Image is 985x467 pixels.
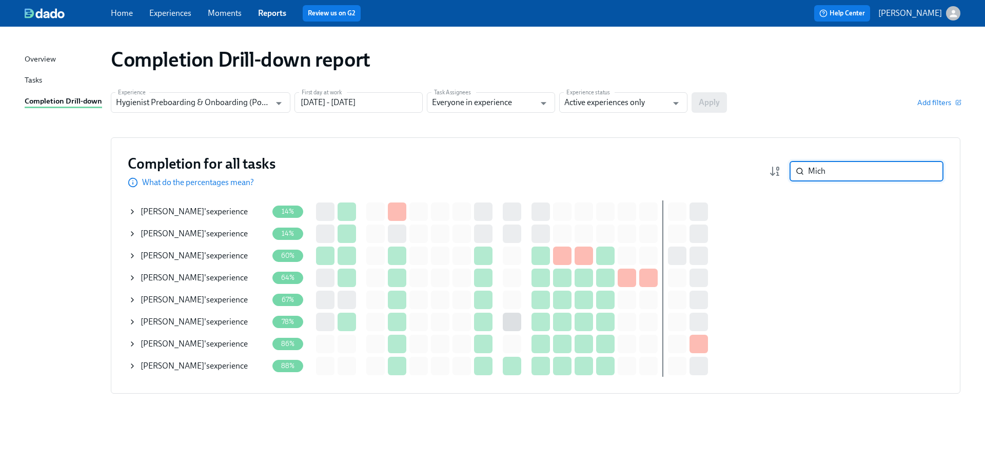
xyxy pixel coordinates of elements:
[917,97,960,108] button: Add filters
[25,74,103,87] a: Tasks
[25,74,42,87] div: Tasks
[661,312,665,331] div: First day at work • day 29
[661,290,665,309] div: First day at work • day 29
[271,95,287,111] button: Open
[111,8,133,18] a: Home
[275,274,301,281] span: 64%
[25,53,103,66] a: Overview
[661,246,665,265] div: First day at work • day 29
[141,206,248,217] div: 's experience
[141,339,204,349] span: [PERSON_NAME]
[661,334,665,353] div: First day at work • day 29
[808,161,943,181] input: Search by name
[142,177,254,188] p: What do the percentages mean?
[275,230,300,237] span: 14%
[141,338,248,350] div: 's experience
[111,47,370,72] h1: Completion Drill-down report
[308,8,356,18] a: Review us on G2
[141,360,248,372] div: 's experience
[141,361,204,371] span: [PERSON_NAME]
[141,294,248,306] div: 's experience
[25,95,102,108] div: Completion Drill-down
[128,290,268,310] div: [PERSON_NAME]'sexperience
[141,229,204,238] span: [PERSON_NAME]
[128,312,268,332] div: [PERSON_NAME]'sexperience
[258,8,286,18] a: Reports
[275,252,301,259] span: 60%
[128,268,268,288] div: [PERSON_NAME]'sexperience
[25,53,56,66] div: Overview
[128,154,275,173] h3: Completion for all tasks
[819,8,865,18] span: Help Center
[275,296,301,303] span: 67%
[275,208,300,215] span: 14%
[141,250,248,261] div: 's experience
[275,362,301,370] span: 88%
[208,8,242,18] a: Moments
[128,356,268,376] div: [PERSON_NAME]'sexperience
[128,246,268,266] div: [PERSON_NAME]'sexperience
[25,8,65,18] img: dado
[275,318,301,326] span: 78%
[275,340,301,348] span: 86%
[128,334,268,354] div: [PERSON_NAME]'sexperience
[141,317,204,327] span: [PERSON_NAME]
[128,201,268,222] div: [PERSON_NAME]'sexperience
[661,224,665,243] div: First day at work • day 29
[141,295,204,304] span: [PERSON_NAME]
[141,316,248,328] div: 's experience
[128,224,268,244] div: [PERSON_NAME]'sexperience
[25,8,111,18] a: dado
[661,202,665,221] div: First day at work • day 29
[141,272,248,283] div: 's experience
[661,356,665,375] div: First day at work • day 29
[141,207,204,216] span: [PERSON_NAME]
[878,8,942,19] p: [PERSON_NAME]
[149,8,191,18] a: Experiences
[141,228,248,239] div: 's experience
[25,95,103,108] a: Completion Drill-down
[668,95,684,111] button: Open
[141,273,204,282] span: [PERSON_NAME]
[141,251,204,260] span: [PERSON_NAME]
[769,165,781,177] svg: Completion rate (low to high)
[814,5,870,22] button: Help Center
[536,95,551,111] button: Open
[303,5,361,22] button: Review us on G2
[878,6,960,21] button: [PERSON_NAME]
[661,268,665,287] div: First day at work • day 29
